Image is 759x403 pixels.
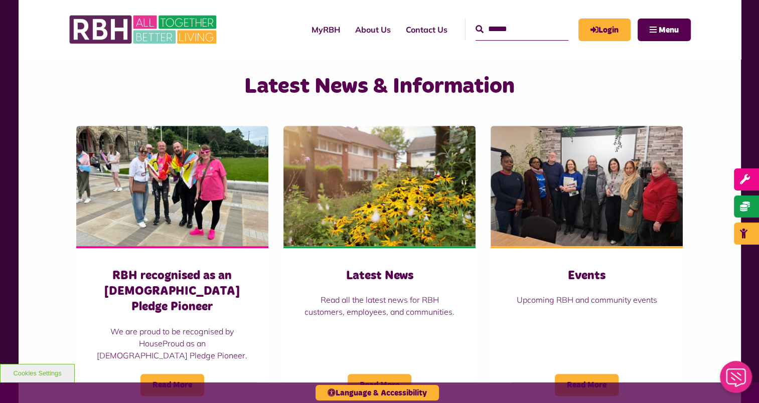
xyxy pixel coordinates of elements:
[303,294,456,318] p: Read all the latest news for RBH customers, employees, and communities.
[69,10,219,49] img: RBH
[659,26,679,34] span: Menu
[76,126,268,246] img: RBH customers and colleagues at the Rochdale Pride event outside the town hall
[172,72,587,101] h2: Latest News & Information
[578,19,631,41] a: MyRBH
[316,385,439,400] button: Language & Accessibility
[96,268,248,315] h3: RBH recognised as an [DEMOGRAPHIC_DATA] Pledge Pioneer
[96,325,248,361] p: We are proud to be recognised by HouseProud as an [DEMOGRAPHIC_DATA] Pledge Pioneer.
[140,374,204,396] span: Read More
[555,374,619,396] span: Read More
[491,126,683,246] img: Group photo of customers and colleagues at Spotland Community Centre
[304,16,348,43] a: MyRBH
[303,268,456,284] h3: Latest News
[638,19,691,41] button: Navigation
[511,294,663,306] p: Upcoming RBH and community events
[348,16,398,43] a: About Us
[283,126,476,246] img: SAZ MEDIA RBH HOUSING4
[476,19,568,40] input: Search
[511,268,663,284] h3: Events
[714,358,759,403] iframe: Netcall Web Assistant for live chat
[398,16,455,43] a: Contact Us
[348,374,411,396] span: Read More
